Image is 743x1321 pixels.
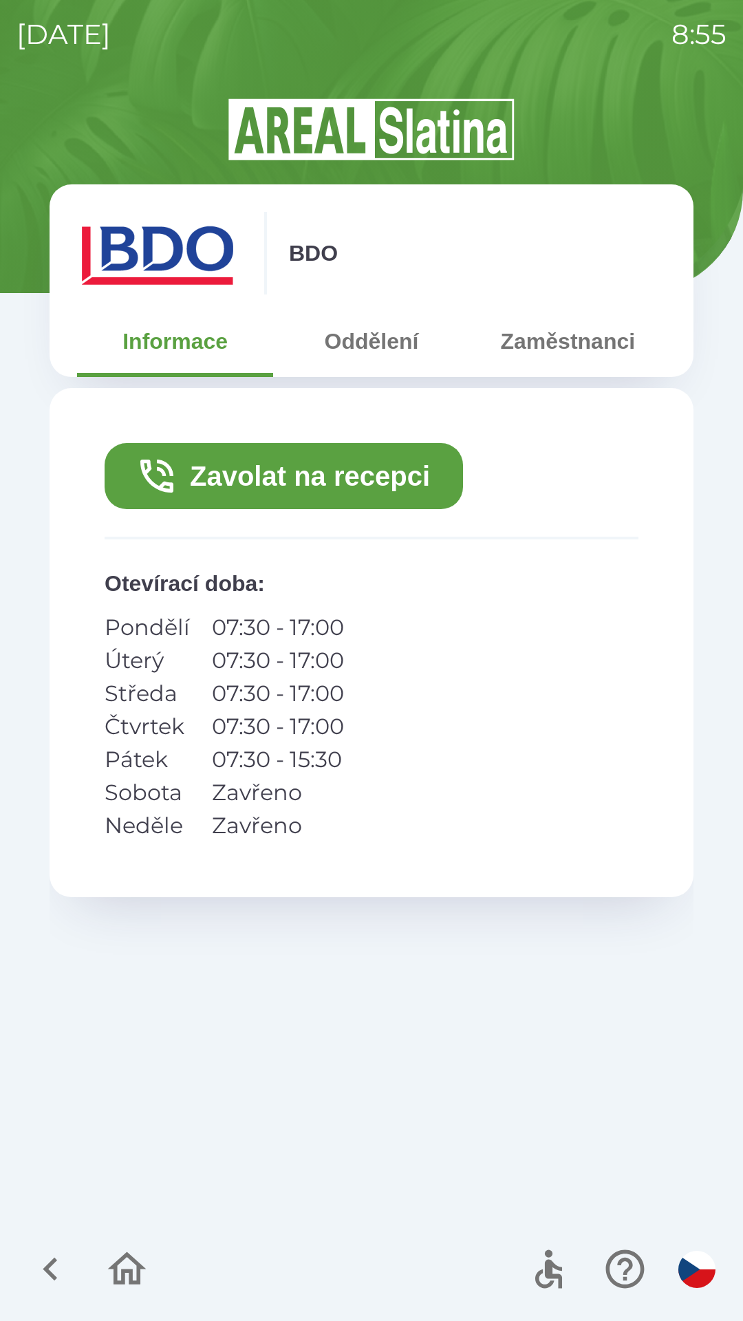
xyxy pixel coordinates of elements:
button: Zaměstnanci [470,316,666,366]
p: 07:30 - 17:00 [212,677,344,710]
button: Oddělení [273,316,469,366]
button: Zavolat na recepci [105,443,463,509]
p: Pátek [105,743,190,776]
p: 07:30 - 17:00 [212,644,344,677]
p: Čtvrtek [105,710,190,743]
img: ae7449ef-04f1-48ed-85b5-e61960c78b50.png [77,212,242,294]
p: Otevírací doba : [105,567,638,600]
p: 07:30 - 17:00 [212,710,344,743]
img: cs flag [678,1251,715,1288]
p: Neděle [105,809,190,842]
p: [DATE] [17,14,111,55]
p: Úterý [105,644,190,677]
button: Informace [77,316,273,366]
img: Logo [50,96,693,162]
p: Sobota [105,776,190,809]
p: BDO [289,237,338,270]
p: Zavřeno [212,809,344,842]
p: 07:30 - 15:30 [212,743,344,776]
p: Zavřeno [212,776,344,809]
p: 8:55 [671,14,726,55]
p: 07:30 - 17:00 [212,611,344,644]
p: Pondělí [105,611,190,644]
p: Středa [105,677,190,710]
